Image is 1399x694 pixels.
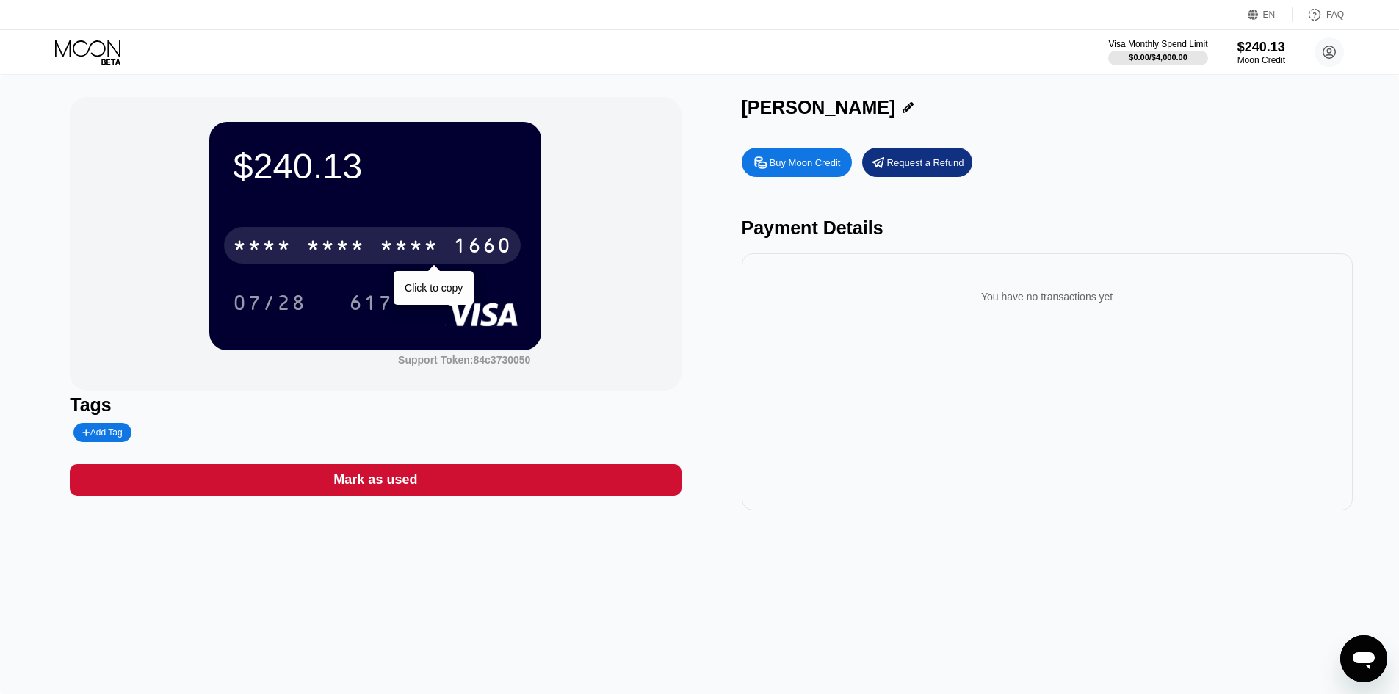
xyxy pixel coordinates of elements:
[73,423,131,442] div: Add Tag
[1108,39,1207,65] div: Visa Monthly Spend Limit$0.00/$4,000.00
[770,156,841,169] div: Buy Moon Credit
[222,284,317,321] div: 07/28
[70,464,681,496] div: Mark as used
[333,471,417,488] div: Mark as used
[349,293,393,317] div: 617
[862,148,972,177] div: Request a Refund
[82,427,122,438] div: Add Tag
[70,394,681,416] div: Tags
[1237,40,1285,65] div: $240.13Moon Credit
[233,145,518,187] div: $240.13
[453,236,512,259] div: 1660
[1293,7,1344,22] div: FAQ
[1237,55,1285,65] div: Moon Credit
[233,293,306,317] div: 07/28
[1129,53,1187,62] div: $0.00 / $4,000.00
[742,97,896,118] div: [PERSON_NAME]
[1108,39,1207,49] div: Visa Monthly Spend Limit
[338,284,404,321] div: 617
[1237,40,1285,55] div: $240.13
[742,148,852,177] div: Buy Moon Credit
[742,217,1353,239] div: Payment Details
[1340,635,1387,682] iframe: Button to launch messaging window, conversation in progress
[1326,10,1344,20] div: FAQ
[405,282,463,294] div: Click to copy
[398,354,530,366] div: Support Token: 84c3730050
[887,156,964,169] div: Request a Refund
[398,354,530,366] div: Support Token:84c3730050
[1263,10,1276,20] div: EN
[1248,7,1293,22] div: EN
[753,276,1341,317] div: You have no transactions yet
